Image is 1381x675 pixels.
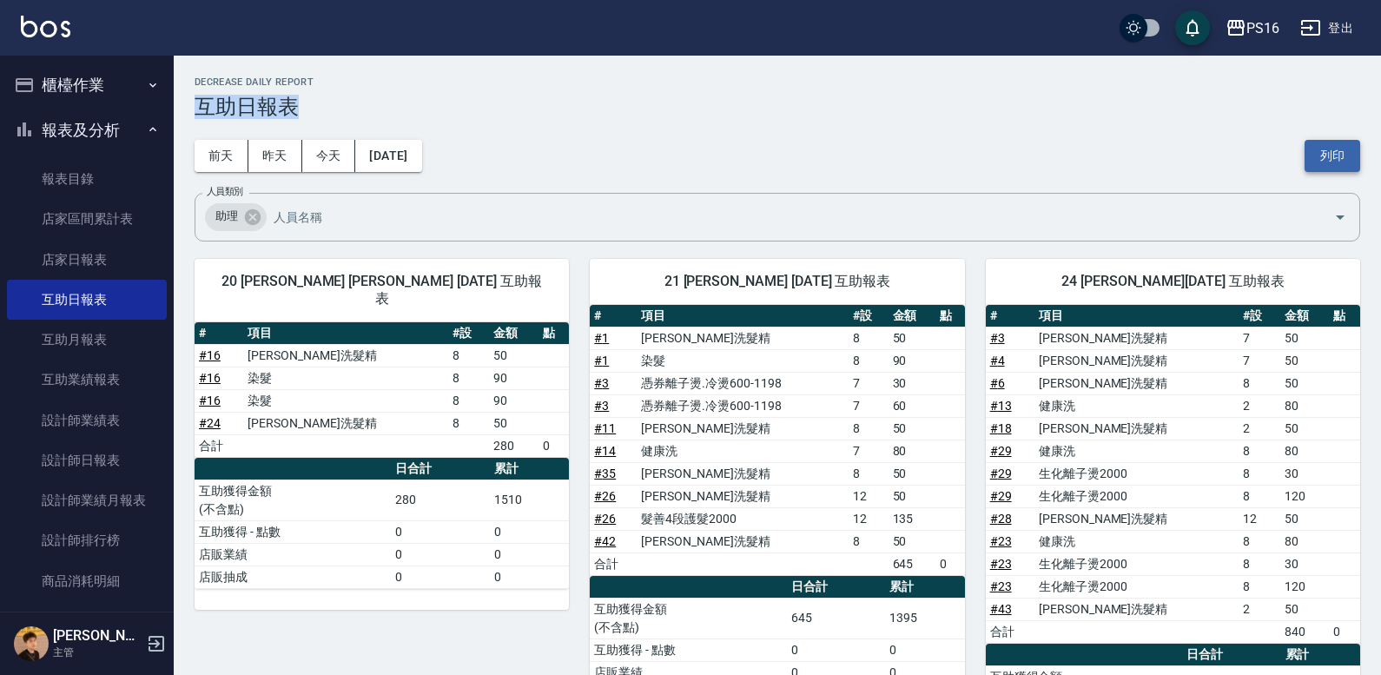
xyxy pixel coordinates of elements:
[1007,273,1339,290] span: 24 [PERSON_NAME][DATE] 互助報表
[1239,598,1279,620] td: 2
[195,322,243,345] th: #
[243,367,447,389] td: 染髮
[1246,17,1279,39] div: PS16
[243,344,447,367] td: [PERSON_NAME]洗髮精
[990,376,1005,390] a: #6
[889,372,935,394] td: 30
[1182,644,1280,666] th: 日合計
[594,467,616,480] a: #35
[1034,575,1239,598] td: 生化離子燙2000
[53,627,142,645] h5: [PERSON_NAME]
[195,322,569,458] table: a dense table
[849,417,888,440] td: 8
[489,367,538,389] td: 90
[1034,462,1239,485] td: 生化離子燙2000
[885,576,964,599] th: 累計
[590,598,786,639] td: 互助獲得金額 (不含點)
[637,372,849,394] td: 憑券離子燙.冷燙600-1198
[1239,327,1279,349] td: 7
[1280,440,1329,462] td: 80
[7,601,167,641] a: 單一服務項目查詢
[889,417,935,440] td: 50
[590,639,786,661] td: 互助獲得 - 點數
[849,305,888,328] th: #設
[1280,462,1329,485] td: 30
[1280,530,1329,553] td: 80
[490,520,569,543] td: 0
[207,185,243,198] label: 人員類別
[195,76,1360,88] h2: Decrease Daily Report
[611,273,943,290] span: 21 [PERSON_NAME] [DATE] 互助報表
[1280,372,1329,394] td: 50
[1280,575,1329,598] td: 120
[7,480,167,520] a: 設計師業績月報表
[269,202,1304,232] input: 人員名稱
[490,458,569,480] th: 累計
[243,389,447,412] td: 染髮
[490,566,569,588] td: 0
[7,280,167,320] a: 互助日報表
[199,394,221,407] a: #16
[199,371,221,385] a: #16
[355,140,421,172] button: [DATE]
[1280,485,1329,507] td: 120
[7,440,167,480] a: 設計師日報表
[594,489,616,503] a: #26
[990,331,1005,345] a: #3
[990,467,1012,480] a: #29
[391,480,489,520] td: 280
[1280,327,1329,349] td: 50
[199,348,221,362] a: #16
[1239,372,1279,394] td: 8
[1293,12,1360,44] button: 登出
[7,400,167,440] a: 設計師業績表
[637,417,849,440] td: [PERSON_NAME]洗髮精
[885,639,964,661] td: 0
[1175,10,1210,45] button: save
[7,561,167,601] a: 商品消耗明細
[1239,530,1279,553] td: 8
[1280,394,1329,417] td: 80
[1239,553,1279,575] td: 8
[199,416,221,430] a: #24
[195,458,569,589] table: a dense table
[1305,140,1360,172] button: 列印
[637,485,849,507] td: [PERSON_NAME]洗髮精
[448,344,489,367] td: 8
[990,602,1012,616] a: #43
[1239,440,1279,462] td: 8
[1034,598,1239,620] td: [PERSON_NAME]洗髮精
[849,372,888,394] td: 7
[885,598,964,639] td: 1395
[889,507,935,530] td: 135
[990,557,1012,571] a: #23
[849,485,888,507] td: 12
[1239,305,1279,328] th: #設
[889,553,935,575] td: 645
[590,553,637,575] td: 合計
[490,480,569,520] td: 1510
[489,322,538,345] th: 金額
[990,444,1012,458] a: #29
[1219,10,1286,46] button: PS16
[1326,203,1354,231] button: Open
[1280,620,1329,643] td: 840
[637,305,849,328] th: 項目
[787,598,885,639] td: 645
[7,360,167,400] a: 互助業績報表
[1280,305,1329,328] th: 金額
[1034,507,1239,530] td: [PERSON_NAME]洗髮精
[448,412,489,434] td: 8
[7,108,167,153] button: 報表及分析
[990,489,1012,503] a: #29
[1034,372,1239,394] td: [PERSON_NAME]洗髮精
[205,203,267,231] div: 助理
[1281,644,1360,666] th: 累計
[1239,462,1279,485] td: 8
[594,534,616,548] a: #42
[248,140,302,172] button: 昨天
[1329,305,1360,328] th: 點
[594,354,609,367] a: #1
[1280,553,1329,575] td: 30
[637,440,849,462] td: 健康洗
